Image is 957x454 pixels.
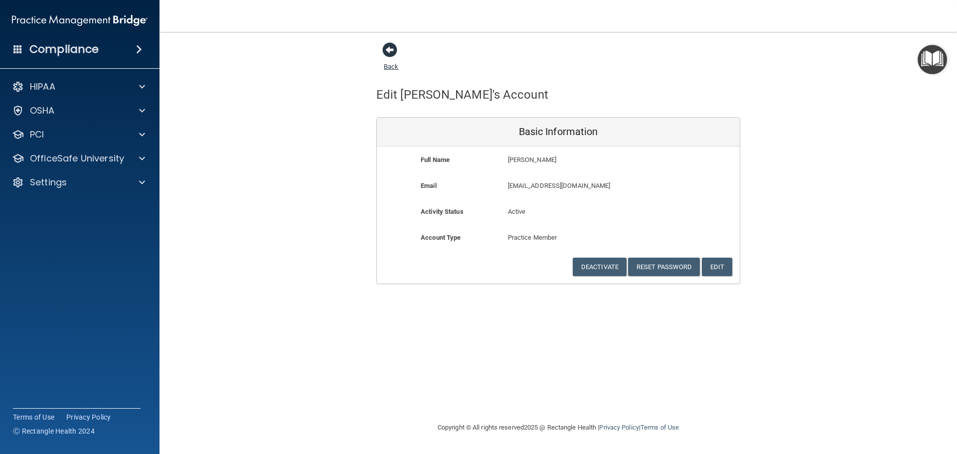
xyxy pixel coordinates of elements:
[785,383,945,423] iframe: Drift Widget Chat Controller
[702,258,732,276] button: Edit
[30,152,124,164] p: OfficeSafe University
[640,424,679,431] a: Terms of Use
[30,81,55,93] p: HIPAA
[599,424,638,431] a: Privacy Policy
[508,232,609,244] p: Practice Member
[13,412,54,422] a: Terms of Use
[12,10,148,30] img: PMB logo
[30,176,67,188] p: Settings
[30,105,55,117] p: OSHA
[376,412,740,444] div: Copyright © All rights reserved 2025 @ Rectangle Health | |
[421,208,464,215] b: Activity Status
[29,42,99,56] h4: Compliance
[12,152,145,164] a: OfficeSafe University
[421,234,461,241] b: Account Type
[12,105,145,117] a: OSHA
[30,129,44,141] p: PCI
[508,154,667,166] p: [PERSON_NAME]
[384,51,398,70] a: Back
[12,176,145,188] a: Settings
[12,81,145,93] a: HIPAA
[421,156,450,163] b: Full Name
[12,129,145,141] a: PCI
[508,180,667,192] p: [EMAIL_ADDRESS][DOMAIN_NAME]
[573,258,627,276] button: Deactivate
[508,206,609,218] p: Active
[421,182,437,189] b: Email
[376,88,548,101] h4: Edit [PERSON_NAME]'s Account
[628,258,700,276] button: Reset Password
[13,426,95,436] span: Ⓒ Rectangle Health 2024
[66,412,111,422] a: Privacy Policy
[918,45,947,74] button: Open Resource Center
[377,118,740,147] div: Basic Information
